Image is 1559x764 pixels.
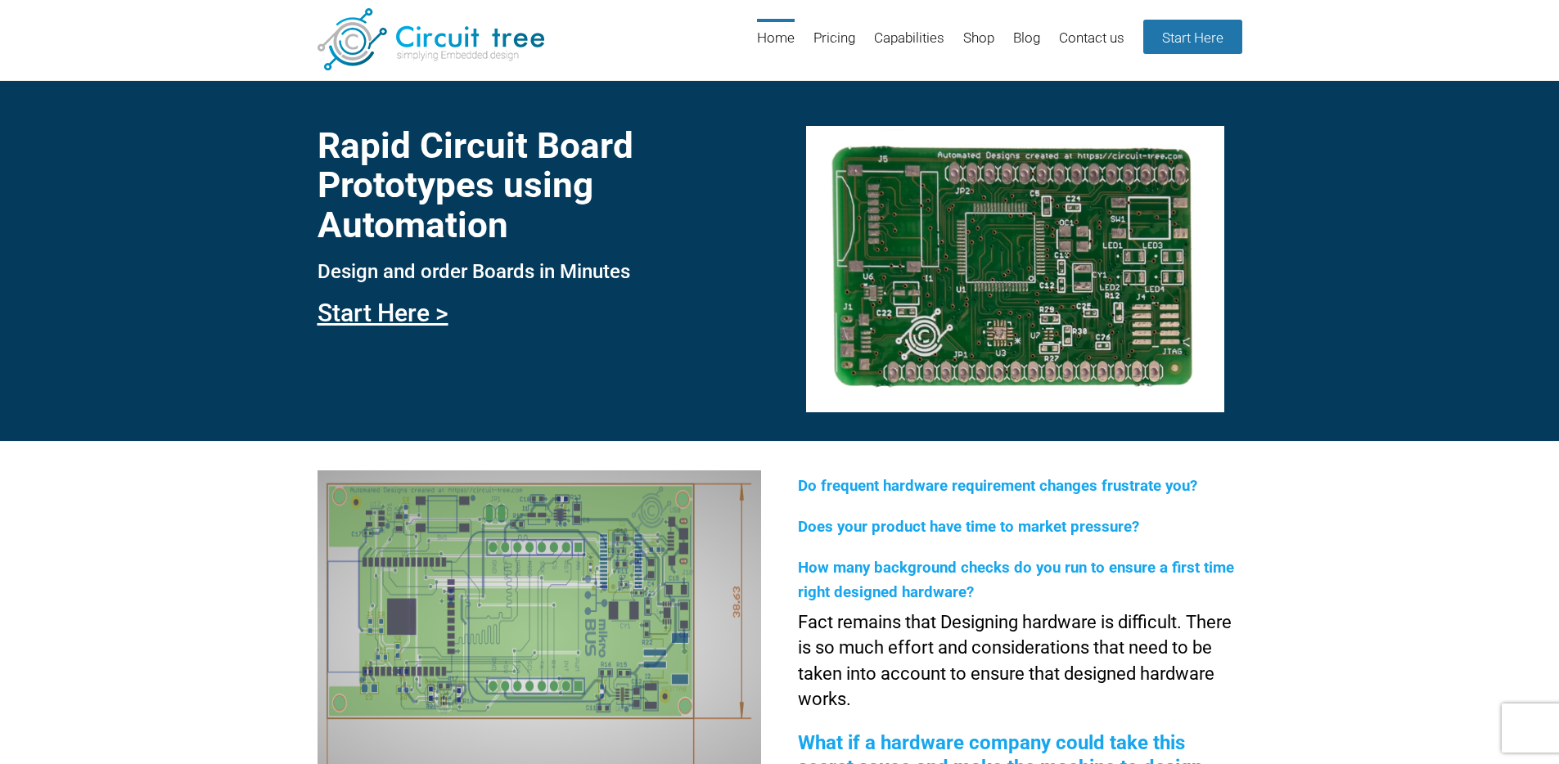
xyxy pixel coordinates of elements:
a: Contact us [1059,19,1124,72]
h1: Rapid Circuit Board Prototypes using Automation [318,126,761,245]
a: Start Here [1143,20,1242,54]
span: Does your product have time to market pressure? [798,518,1139,536]
h3: Design and order Boards in Minutes [318,261,761,282]
a: Home [757,19,795,72]
img: Circuit Tree [318,8,544,70]
a: Blog [1013,19,1040,72]
a: Capabilities [874,19,944,72]
p: Fact remains that Designing hardware is difficult. There is so much effort and considerations tha... [798,609,1241,712]
a: Shop [963,19,994,72]
span: How many background checks do you run to ensure a first time right designed hardware? [798,559,1234,601]
a: Pricing [813,19,855,72]
a: Start Here > [318,299,448,327]
span: Do frequent hardware requirement changes frustrate you? [798,477,1197,495]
